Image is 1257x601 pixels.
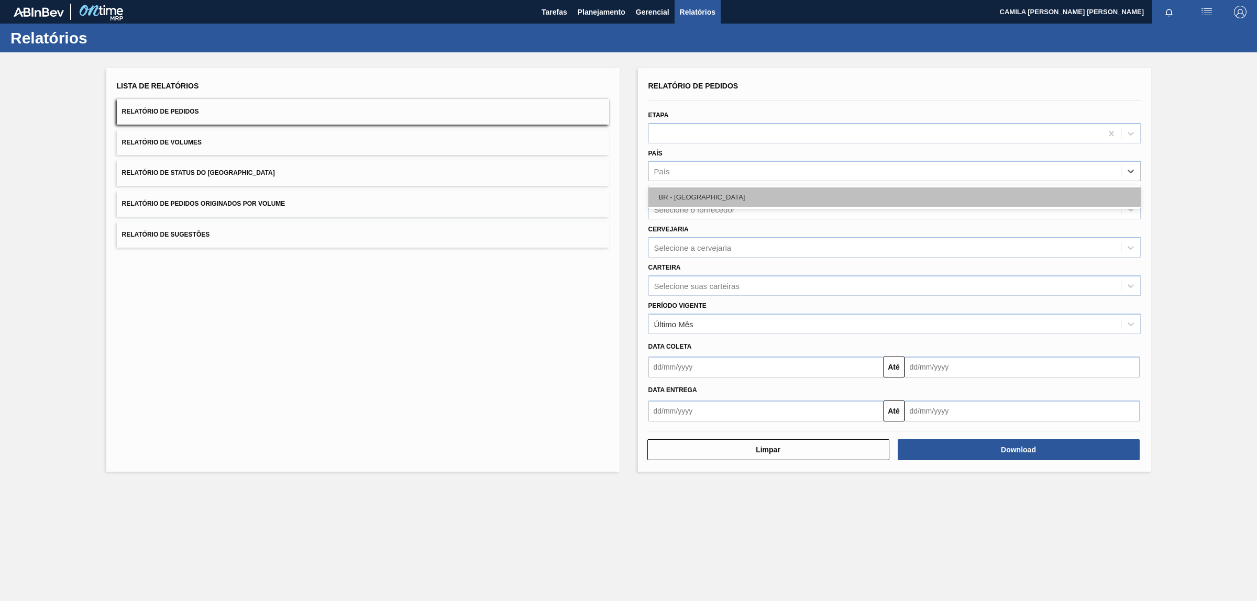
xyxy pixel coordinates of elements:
[578,6,625,18] span: Planejamento
[122,139,202,146] span: Relatório de Volumes
[648,187,1141,207] div: BR - [GEOGRAPHIC_DATA]
[542,6,567,18] span: Tarefas
[654,205,735,214] div: Selecione o fornecedor
[117,99,609,125] button: Relatório de Pedidos
[122,231,210,238] span: Relatório de Sugestões
[1200,6,1213,18] img: userActions
[10,32,196,44] h1: Relatórios
[122,200,285,207] span: Relatório de Pedidos Originados por Volume
[117,160,609,186] button: Relatório de Status do [GEOGRAPHIC_DATA]
[905,400,1140,421] input: dd/mm/yyyy
[117,130,609,155] button: Relatório de Volumes
[648,400,884,421] input: dd/mm/yyyy
[654,319,693,328] div: Último Mês
[654,167,670,176] div: País
[636,6,669,18] span: Gerencial
[648,302,707,309] label: Período Vigente
[1152,5,1186,19] button: Notificações
[648,82,738,90] span: Relatório de Pedidos
[884,400,905,421] button: Até
[117,222,609,248] button: Relatório de Sugestões
[122,108,199,115] span: Relatório de Pedidos
[884,357,905,377] button: Até
[654,243,732,252] div: Selecione a cervejaria
[648,150,663,157] label: País
[905,357,1140,377] input: dd/mm/yyyy
[648,357,884,377] input: dd/mm/yyyy
[654,281,740,290] div: Selecione suas carteiras
[898,439,1140,460] button: Download
[117,82,199,90] span: Lista de Relatórios
[648,226,689,233] label: Cervejaria
[648,112,669,119] label: Etapa
[122,169,275,176] span: Relatório de Status do [GEOGRAPHIC_DATA]
[648,386,697,394] span: Data entrega
[14,7,64,17] img: TNhmsLtSVTkK8tSr43FrP2fwEKptu5GPRR3wAAAABJRU5ErkJggg==
[1234,6,1247,18] img: Logout
[680,6,715,18] span: Relatórios
[648,343,692,350] span: Data coleta
[647,439,889,460] button: Limpar
[648,264,681,271] label: Carteira
[117,191,609,217] button: Relatório de Pedidos Originados por Volume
